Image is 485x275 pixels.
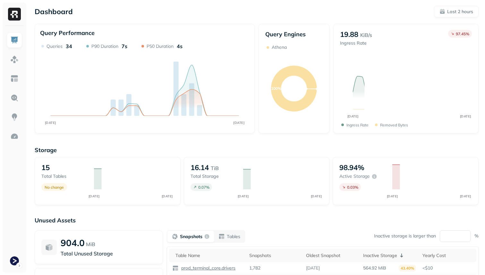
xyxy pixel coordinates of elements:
[41,163,50,172] p: 15
[172,265,179,271] img: table
[61,237,85,248] p: 904.0
[387,194,398,198] tspan: [DATE]
[35,7,73,16] p: Dashboard
[238,194,249,198] tspan: [DATE]
[179,265,235,271] a: prod_terminal_core.drivers
[45,185,64,190] p: No change
[45,121,56,125] tspan: [DATE]
[311,194,322,198] tspan: [DATE]
[249,265,260,271] p: 1,782
[10,132,19,141] img: Optimization
[10,94,19,102] img: Query Explorer
[91,43,118,49] p: P90 Duration
[271,86,281,91] text: 100%
[198,185,209,190] p: 0.07 %
[249,253,300,259] div: Snapshots
[35,146,479,154] p: Storage
[180,234,202,240] p: Snapshots
[86,240,95,248] p: MiB
[434,6,479,17] button: Last 2 hours
[191,163,209,172] p: 16.14
[363,253,397,259] p: Inactive Storage
[41,173,88,179] p: Total tables
[147,43,174,49] p: P50 Duration
[177,43,183,49] p: 4s
[340,40,372,46] p: Ingress Rate
[347,114,358,118] tspan: [DATE]
[306,253,357,259] div: Oldest Snapshot
[40,29,95,37] p: Query Performance
[10,74,19,83] img: Asset Explorer
[265,30,323,38] p: Query Engines
[175,253,243,259] div: Table Name
[456,31,469,36] p: 97.45 %
[227,234,240,240] p: Tables
[340,30,358,39] p: 19.88
[339,163,364,172] p: 98.94%
[363,265,386,271] p: 564.92 MiB
[346,123,369,127] p: Ingress Rate
[61,250,156,257] p: Total Unused Storage
[422,265,473,271] p: <$10
[380,123,408,127] p: Removed bytes
[399,265,416,271] p: 43.40%
[10,55,19,64] img: Assets
[272,44,287,50] p: Athena
[191,173,237,179] p: Total storage
[10,36,19,44] img: Dashboard
[460,194,471,198] tspan: [DATE]
[122,43,127,49] p: 7s
[211,164,219,172] p: TiB
[47,43,63,49] p: Queries
[347,185,358,190] p: 0.03 %
[8,8,21,21] img: Ryft
[306,265,320,271] p: [DATE]
[89,194,100,198] tspan: [DATE]
[233,121,244,125] tspan: [DATE]
[360,31,372,39] p: KiB/s
[374,233,436,239] p: Inactive storage is larger than
[474,233,479,239] p: %
[460,114,471,118] tspan: [DATE]
[66,43,72,49] p: 34
[10,256,19,265] img: Terminal
[447,9,473,15] p: Last 2 hours
[162,194,173,198] tspan: [DATE]
[339,173,370,179] p: Active storage
[422,253,473,259] div: Yearly Cost
[35,217,479,224] p: Unused Assets
[10,113,19,121] img: Insights
[180,265,235,271] p: prod_terminal_core.drivers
